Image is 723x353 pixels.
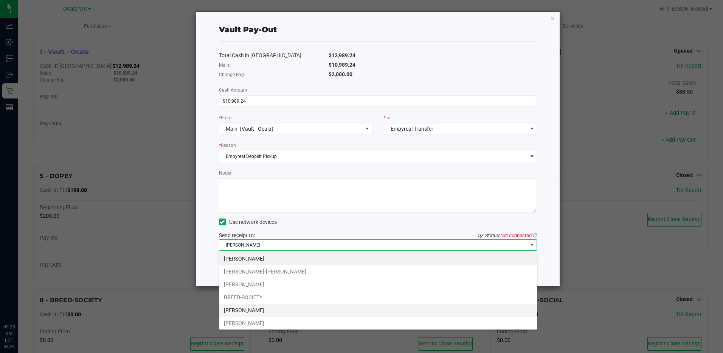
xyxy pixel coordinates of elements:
[219,240,528,250] span: [PERSON_NAME]
[500,233,532,238] span: Not connected
[384,114,391,121] label: To
[219,265,537,278] li: [PERSON_NAME]-[PERSON_NAME]
[219,87,247,93] span: Cash Amount
[219,252,537,265] li: [PERSON_NAME]
[219,72,245,77] span: Change Bag:
[219,232,255,238] span: Send receipt to:
[219,170,231,176] label: Notes
[240,126,273,132] span: (Vault - Ocala)
[219,142,236,149] label: Reason
[391,126,433,132] span: Empyreal Transfer
[329,52,355,58] span: $12,989.24
[329,71,352,77] span: $2,000.00
[219,304,537,317] li: [PERSON_NAME]
[219,218,277,226] label: Use network devices
[478,233,537,238] span: QZ Status:
[219,278,537,291] li: [PERSON_NAME]
[219,114,232,121] label: From
[219,62,230,68] span: Main:
[219,52,303,58] span: Total Cash in [GEOGRAPHIC_DATA]:
[329,62,355,68] span: $10,989.24
[226,126,237,132] span: Main
[219,317,537,330] li: [PERSON_NAME]
[219,24,277,35] div: Vault Pay-Out
[219,291,537,304] li: BREED-SOCIETY
[219,151,528,162] span: Empyreal Deposit Pickup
